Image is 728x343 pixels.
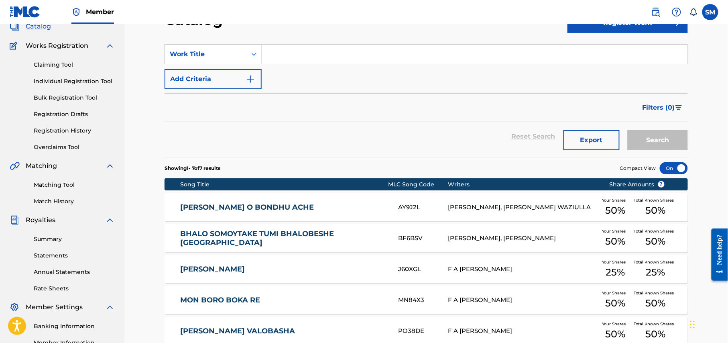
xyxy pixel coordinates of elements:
[10,6,41,18] img: MLC Logo
[34,284,115,293] a: Rate Sheets
[602,197,629,203] span: Your Shares
[180,327,387,336] a: [PERSON_NAME] VALOBASHA
[672,7,681,17] img: help
[34,110,115,118] a: Registration Drafts
[105,215,115,225] img: expand
[448,234,597,243] div: [PERSON_NAME], [PERSON_NAME]
[34,77,115,86] a: Individual Registration Tool
[448,180,597,189] div: Writers
[10,22,51,31] a: CatalogCatalog
[34,268,115,276] a: Annual Statements
[610,180,665,189] span: Share Amounts
[34,251,115,260] a: Statements
[602,228,629,234] span: Your Shares
[606,265,625,280] span: 25 %
[634,228,677,234] span: Total Known Shares
[34,127,115,135] a: Registration History
[646,203,666,218] span: 50 %
[26,215,55,225] span: Royalties
[105,41,115,51] img: expand
[34,197,115,206] a: Match History
[690,312,695,337] div: Drag
[689,8,697,16] div: Notifications
[170,49,242,59] div: Work Title
[398,296,448,305] div: MN84X3
[105,302,115,312] img: expand
[448,203,597,212] div: [PERSON_NAME], [PERSON_NAME] WAZIULLA
[10,161,20,171] img: Matching
[620,165,656,172] span: Compact View
[638,98,688,118] button: Filters (0)
[606,296,626,310] span: 50 %
[648,4,664,20] a: Public Search
[706,223,728,287] iframe: Resource Center
[675,105,682,110] img: filter
[606,203,626,218] span: 50 %
[669,4,685,20] div: Help
[165,165,220,172] p: Showing 1 - 7 of 7 results
[448,327,597,336] div: F A [PERSON_NAME]
[602,321,629,327] span: Your Shares
[180,229,387,247] a: BHALO SOMOYTAKE TUMI BHALOBESHE [GEOGRAPHIC_DATA]
[634,321,677,327] span: Total Known Shares
[71,7,81,17] img: Top Rightsholder
[398,265,448,274] div: J60XGL
[388,180,448,189] div: MLC Song Code
[34,235,115,243] a: Summary
[646,234,666,249] span: 50 %
[602,290,629,296] span: Your Shares
[34,143,115,151] a: Overclaims Tool
[634,197,677,203] span: Total Known Shares
[688,304,728,343] iframe: Chat Widget
[34,94,115,102] a: Bulk Registration Tool
[10,22,19,31] img: Catalog
[165,69,262,89] button: Add Criteria
[646,327,666,341] span: 50 %
[448,296,597,305] div: F A [PERSON_NAME]
[26,302,83,312] span: Member Settings
[26,41,88,51] span: Works Registration
[180,203,387,212] a: [PERSON_NAME] O BONDHU ACHE
[563,130,620,150] button: Export
[658,181,665,188] span: ?
[34,181,115,189] a: Matching Tool
[646,265,665,280] span: 25 %
[702,4,718,20] div: User Menu
[10,215,19,225] img: Royalties
[398,203,448,212] div: AY9J2L
[398,234,448,243] div: BF6BSV
[180,265,387,274] a: [PERSON_NAME]
[105,161,115,171] img: expand
[180,180,388,189] div: Song Title
[26,161,57,171] span: Matching
[448,265,597,274] div: F A [PERSON_NAME]
[34,61,115,69] a: Claiming Tool
[602,259,629,265] span: Your Shares
[86,7,114,16] span: Member
[643,103,675,112] span: Filters ( 0 )
[398,327,448,336] div: PO38DE
[10,41,20,51] img: Works Registration
[606,234,626,249] span: 50 %
[646,296,666,310] span: 50 %
[606,327,626,341] span: 50 %
[34,322,115,331] a: Banking Information
[634,290,677,296] span: Total Known Shares
[26,22,51,31] span: Catalog
[634,259,677,265] span: Total Known Shares
[246,74,255,84] img: 9d2ae6d4665cec9f34b9.svg
[165,44,688,158] form: Search Form
[651,7,661,17] img: search
[10,302,19,312] img: Member Settings
[180,296,387,305] a: MON BORO BOKA RE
